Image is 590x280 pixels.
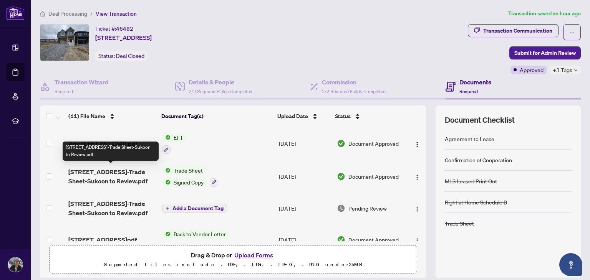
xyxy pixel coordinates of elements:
h4: Transaction Wizard [55,77,109,87]
span: plus [166,206,169,210]
span: Signed Copy [171,178,207,186]
span: 2/2 Required Fields Completed [322,89,386,94]
article: Transaction saved an hour ago [508,9,581,18]
span: Trade Sheet [171,166,206,175]
span: View Transaction [96,10,137,17]
span: Drag & Drop or [191,250,275,260]
span: Submit for Admin Review [514,47,576,59]
th: Upload Date [274,105,331,127]
li: / [90,9,93,18]
span: [STREET_ADDRESS]-Trade Sheet-Sukoon to Review.pdf [68,167,156,186]
img: Document Status [337,236,345,244]
div: Transaction Communication [483,25,552,37]
img: Profile Icon [8,257,23,272]
img: Document Status [337,139,345,148]
img: Logo [414,238,420,244]
span: Upload Date [277,112,308,120]
img: Logo [414,206,420,212]
div: Right at Home Schedule B [445,198,507,206]
th: (11) File Name [65,105,158,127]
span: home [40,11,45,16]
img: Status Icon [162,178,171,186]
button: Status IconBack to Vendor Letter [162,230,229,250]
h4: Documents [459,77,491,87]
span: down [574,68,578,72]
span: Drag & Drop orUpload FormsSupported files include .PDF, .JPG, .JPEG, .PNG under25MB [50,245,417,274]
span: Document Approved [348,172,399,181]
button: Add a Document Tag [162,203,227,213]
img: logo [6,6,25,20]
div: Status: [95,51,147,61]
div: [STREET_ADDRESS]-Trade Sheet-Sukoon to Review.pdf [63,142,159,161]
span: Document Approved [348,139,399,148]
img: Logo [414,174,420,180]
span: [STREET_ADDRESS] [95,33,152,42]
h4: Details & People [189,77,252,87]
span: Document Checklist [445,115,515,125]
th: Status [332,105,404,127]
button: Transaction Communication [468,24,559,37]
div: MLS Leased Print Out [445,177,497,185]
span: Status [335,112,351,120]
p: Supported files include .PDF, .JPG, .JPEG, .PNG under 25 MB [54,260,412,269]
button: Open asap [559,253,582,276]
h4: Commission [322,77,386,87]
img: IMG-X12271144_1.jpg [40,25,89,61]
button: Logo [411,170,423,183]
img: Logo [414,142,420,148]
div: Trade Sheet [445,219,474,227]
img: Status Icon [162,230,171,238]
td: [DATE] [276,193,334,224]
div: Confirmation of Cooperation [445,156,512,164]
span: EFT [171,133,186,142]
button: Logo [411,137,423,150]
img: Document Status [337,204,345,212]
span: Required [55,89,73,94]
span: Document Approved [348,236,399,244]
span: Approved [520,66,544,74]
button: Status IconEFT [162,133,186,154]
div: Ticket #: [95,24,133,33]
span: [STREET_ADDRESS]-Trade Sheet-Sukoon to Review.pdf [68,199,156,217]
span: [STREET_ADDRESS]pdf [68,235,137,244]
span: Back to Vendor Letter [171,230,229,238]
span: 2/2 Required Fields Completed [189,89,252,94]
span: Deal Processing [48,10,87,17]
button: Upload Forms [232,250,275,260]
span: Agent EFT 2511742.pdf [68,139,138,148]
span: Deal Closed [116,53,144,59]
span: (11) File Name [68,112,105,120]
button: Submit for Admin Review [509,46,581,59]
button: Add a Document Tag [162,204,227,213]
button: Logo [411,234,423,246]
img: Status Icon [162,166,171,175]
span: 46482 [116,25,133,32]
td: [DATE] [276,127,334,160]
div: Agreement to Lease [445,135,494,143]
span: Pending Review [348,204,387,212]
th: Document Tag(s) [158,105,275,127]
span: ellipsis [569,30,575,35]
td: [DATE] [276,160,334,193]
button: Status IconTrade SheetStatus IconSigned Copy [162,166,218,187]
button: Logo [411,202,423,214]
span: +3 Tags [553,66,572,74]
span: Add a Document Tag [172,206,224,211]
img: Document Status [337,172,345,181]
td: [DATE] [276,224,334,257]
span: Required [459,89,478,94]
img: Status Icon [162,133,171,142]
